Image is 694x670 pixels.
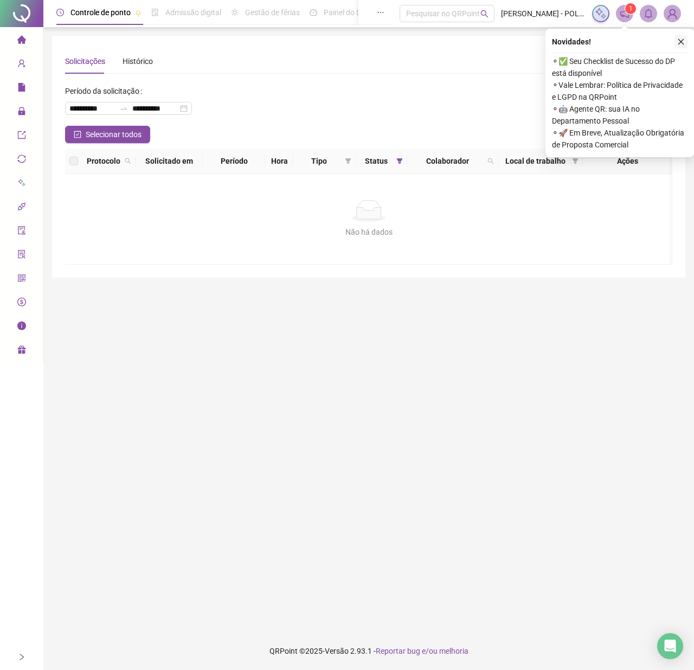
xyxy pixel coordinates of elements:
[552,36,591,48] span: Novidades !
[17,54,26,76] span: user-add
[151,9,159,16] span: file-done
[123,55,153,67] div: Histórico
[56,9,64,16] span: clock-circle
[487,158,494,164] span: search
[298,155,340,167] span: Tipo
[17,340,26,362] span: gift
[310,9,317,16] span: dashboard
[17,293,26,314] span: dollar
[119,104,128,113] span: to
[664,5,680,22] img: 19998
[74,131,81,138] span: check-square
[17,269,26,291] span: qrcode
[17,245,26,267] span: solution
[17,221,26,243] span: audit
[480,10,489,18] span: search
[65,55,105,67] div: Solicitações
[17,150,26,171] span: sync
[394,153,405,169] span: filter
[245,8,300,17] span: Gestão de férias
[17,30,26,52] span: home
[587,155,668,167] div: Ações
[657,633,683,659] div: Open Intercom Messenger
[17,317,26,338] span: info-circle
[501,8,586,20] span: [PERSON_NAME] - POLIGONUS ARQUITETURA
[70,8,131,17] span: Controle de ponto
[265,149,293,174] th: Hora
[677,38,685,46] span: close
[165,8,221,17] span: Admissão digital
[360,155,392,167] span: Status
[231,9,239,16] span: sun
[503,155,568,167] span: Local de trabalho
[644,9,653,18] span: bell
[325,647,349,655] span: Versão
[572,158,579,164] span: filter
[595,8,607,20] img: sparkle-icon.fc2bf0ac1784a2077858766a79e2daf3.svg
[552,55,687,79] span: ⚬ ✅ Seu Checklist de Sucesso do DP está disponível
[18,653,25,661] span: right
[136,149,203,174] th: Solicitado em
[135,10,142,16] span: pushpin
[65,126,150,143] button: Selecionar todos
[396,158,403,164] span: filter
[345,158,351,164] span: filter
[629,5,633,12] span: 1
[343,153,354,169] span: filter
[17,197,26,219] span: api
[86,128,142,140] span: Selecionar todos
[552,127,687,151] span: ⚬ 🚀 Em Breve, Atualização Obrigatória de Proposta Comercial
[552,103,687,127] span: ⚬ 🤖 Agente QR: sua IA no Departamento Pessoal
[17,126,26,147] span: export
[43,632,694,670] footer: QRPoint © 2025 - 2.93.1 -
[123,153,133,169] span: search
[324,8,366,17] span: Painel do DP
[570,153,581,169] span: filter
[485,153,496,169] span: search
[377,9,384,16] span: ellipsis
[65,82,146,100] label: Período da solicitação
[625,3,636,14] sup: 1
[78,226,659,238] div: Não há dados
[119,104,128,113] span: swap-right
[552,79,687,103] span: ⚬ Vale Lembrar: Política de Privacidade e LGPD na QRPoint
[376,647,468,655] span: Reportar bug e/ou melhoria
[125,158,131,164] span: search
[87,155,120,167] span: Protocolo
[203,149,266,174] th: Período
[17,78,26,100] span: file
[17,102,26,124] span: lock
[412,155,483,167] span: Colaborador
[620,9,629,18] span: notification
